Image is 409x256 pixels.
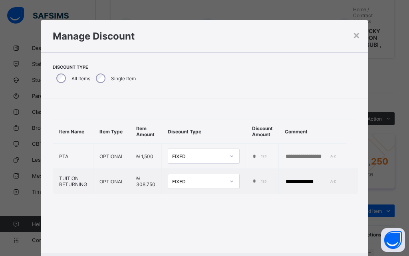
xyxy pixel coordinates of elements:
[172,179,225,185] div: FIXED
[162,119,246,144] th: Discount Type
[279,119,346,144] th: Comment
[53,169,93,194] td: TUITION RETURNING
[130,119,162,144] th: Item Amount
[53,65,138,70] span: Discount Type
[381,228,405,252] button: Open asap
[136,153,153,159] span: ₦ 1,500
[111,75,136,81] label: Single Item
[71,75,90,81] label: All Items
[172,153,225,159] div: FIXED
[53,30,356,42] h1: Manage Discount
[53,144,93,169] td: PTA
[246,119,279,144] th: Discount Amount
[93,169,130,194] td: OPTIONAL
[136,175,155,187] span: ₦ 308,750
[93,119,130,144] th: Item Type
[93,144,130,169] td: OPTIONAL
[353,28,360,42] div: ×
[53,119,93,144] th: Item Name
